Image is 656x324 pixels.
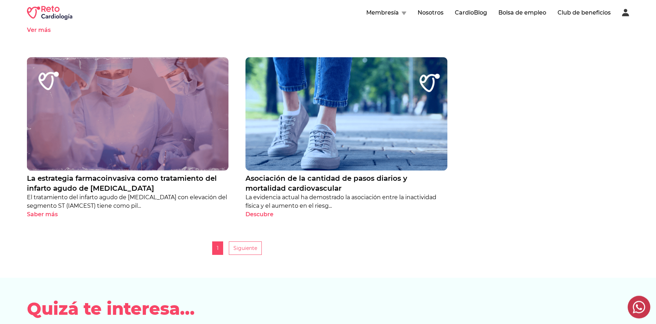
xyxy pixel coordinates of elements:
[27,173,228,193] a: La estrategia farmacoinvasiva como tratamiento del infarto agudo de [MEDICAL_DATA]
[245,210,447,219] a: Descubre
[455,9,487,17] button: CardioBlog
[27,26,228,34] a: Ver más
[27,26,51,34] p: Ver más
[245,173,447,193] a: Asociación de la cantidad de pasos diarios y mortalidad cardiovascular
[27,193,228,210] p: El tratamiento del infarto agudo de [MEDICAL_DATA] con elevación del segmento ST (IAMCEST) tiene ...
[212,241,223,255] div: 1
[498,9,546,17] button: Bolsa de empleo
[27,6,72,20] img: RETO Cardio Logo
[245,193,447,210] p: La evidencia actual ha demostrado la asociación entre la inactividad física y el aumento en el ri...
[245,210,273,219] p: Descubre
[27,57,228,171] img: La estrategia farmacoinvasiva como tratamiento del infarto agudo de miocardio
[245,57,447,171] img: Asociación de la cantidad de pasos diarios y mortalidad cardiovascular
[245,210,286,219] button: Descubre
[27,210,70,219] button: Saber más
[27,26,63,34] button: Ver más
[27,300,629,317] h2: Quizá te interesa...
[27,210,228,219] a: Saber más
[418,9,443,17] button: Nosotros
[229,241,262,255] div: Siguiente
[366,9,406,17] button: Membresía
[27,210,58,219] p: Saber más
[558,9,611,17] button: Club de beneficios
